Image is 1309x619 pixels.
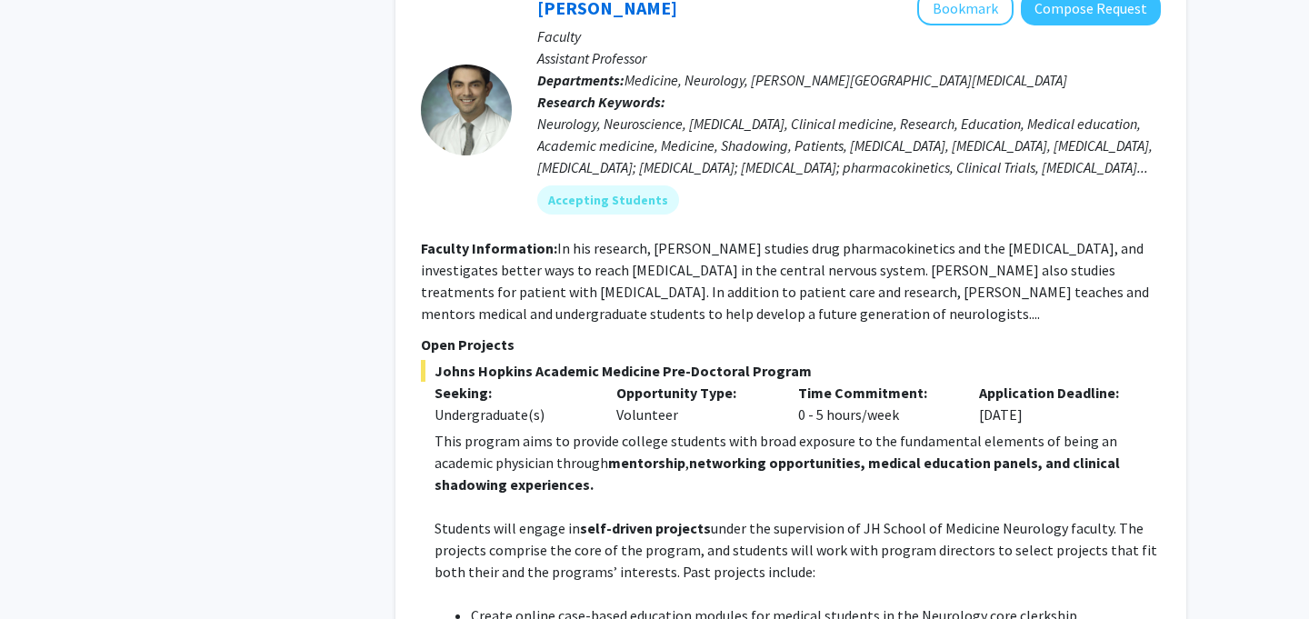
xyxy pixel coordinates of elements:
div: Volunteer [603,382,784,425]
p: This program aims to provide college students with broad exposure to the fundamental elements of ... [435,430,1161,495]
b: Faculty Information: [421,239,557,257]
p: Application Deadline: [979,382,1134,404]
iframe: Chat [14,537,77,605]
strong: mentorship [608,454,685,472]
strong: self-driven projects [580,519,711,537]
div: Undergraduate(s) [435,404,589,425]
p: Opportunity Type: [616,382,771,404]
mat-chip: Accepting Students [537,185,679,215]
b: Research Keywords: [537,93,665,111]
p: Faculty [537,25,1161,47]
b: Departments: [537,71,625,89]
fg-read-more: In his research, [PERSON_NAME] studies drug pharmacokinetics and the [MEDICAL_DATA], and investig... [421,239,1149,323]
p: Assistant Professor [537,47,1161,69]
p: Open Projects [421,334,1161,355]
strong: networking opportunities, medical education panels, and clinical shadowing experiences. [435,454,1120,494]
div: [DATE] [965,382,1147,425]
p: Time Commitment: [798,382,953,404]
div: 0 - 5 hours/week [784,382,966,425]
div: Neurology, Neuroscience, [MEDICAL_DATA], Clinical medicine, Research, Education, Medical educatio... [537,113,1161,178]
p: Students will engage in under the supervision of JH School of Medicine Neurology faculty. The pro... [435,517,1161,583]
p: Seeking: [435,382,589,404]
span: Johns Hopkins Academic Medicine Pre-Doctoral Program [421,360,1161,382]
span: Medicine, Neurology, [PERSON_NAME][GEOGRAPHIC_DATA][MEDICAL_DATA] [625,71,1067,89]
